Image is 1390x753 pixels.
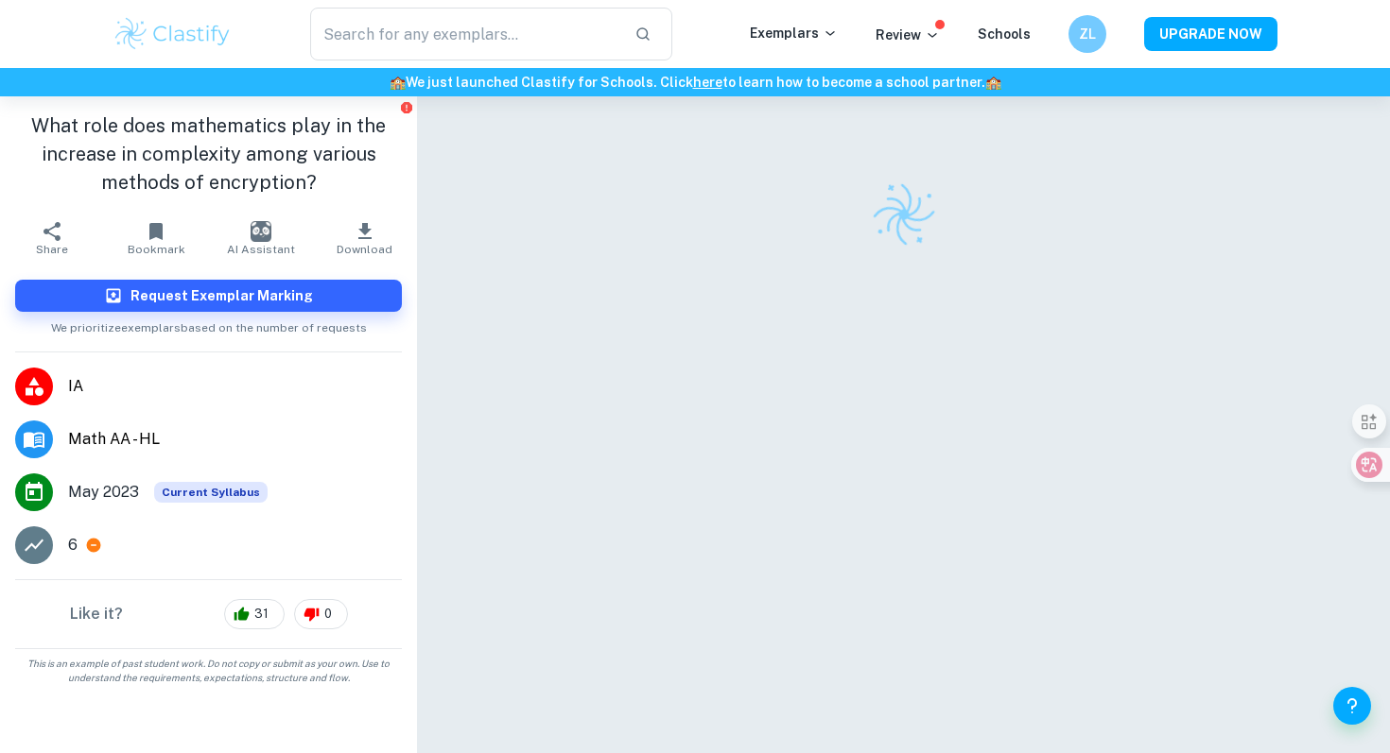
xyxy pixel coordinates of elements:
[337,243,392,256] span: Download
[750,23,838,43] p: Exemplars
[51,312,367,336] span: We prioritize exemplars based on the number of requests
[68,481,139,504] span: May 2023
[36,243,68,256] span: Share
[313,212,417,265] button: Download
[1144,17,1277,51] button: UPGRADE NOW
[1077,24,1099,44] h6: ZL
[209,212,313,265] button: AI Assistant
[244,605,279,624] span: 31
[130,285,313,306] h6: Request Exemplar Marking
[310,8,619,60] input: Search for any exemplars...
[1333,687,1371,725] button: Help and Feedback
[113,15,233,53] img: Clastify logo
[8,657,409,685] span: This is an example of past student work. Do not copy or submit as your own. Use to understand the...
[224,599,285,629] div: 31
[227,243,295,256] span: AI Assistant
[864,175,943,253] img: Clastify logo
[399,100,413,114] button: Report issue
[104,212,208,265] button: Bookmark
[978,26,1031,42] a: Schools
[68,428,402,451] span: Math AA - HL
[294,599,348,629] div: 0
[15,111,402,197] h1: What role does mathematics play in the increase in complexity among various methods of encryption?
[70,603,123,625] h6: Like it?
[314,605,342,624] span: 0
[15,280,402,312] button: Request Exemplar Marking
[876,25,940,45] p: Review
[985,75,1001,90] span: 🏫
[68,375,402,398] span: IA
[154,482,268,503] div: This exemplar is based on the current syllabus. Feel free to refer to it for inspiration/ideas wh...
[4,72,1386,93] h6: We just launched Clastify for Schools. Click to learn how to become a school partner.
[693,75,722,90] a: here
[251,221,271,242] img: AI Assistant
[128,243,185,256] span: Bookmark
[154,482,268,503] span: Current Syllabus
[68,534,78,556] p: 6
[1069,15,1106,53] button: ZL
[390,75,406,90] span: 🏫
